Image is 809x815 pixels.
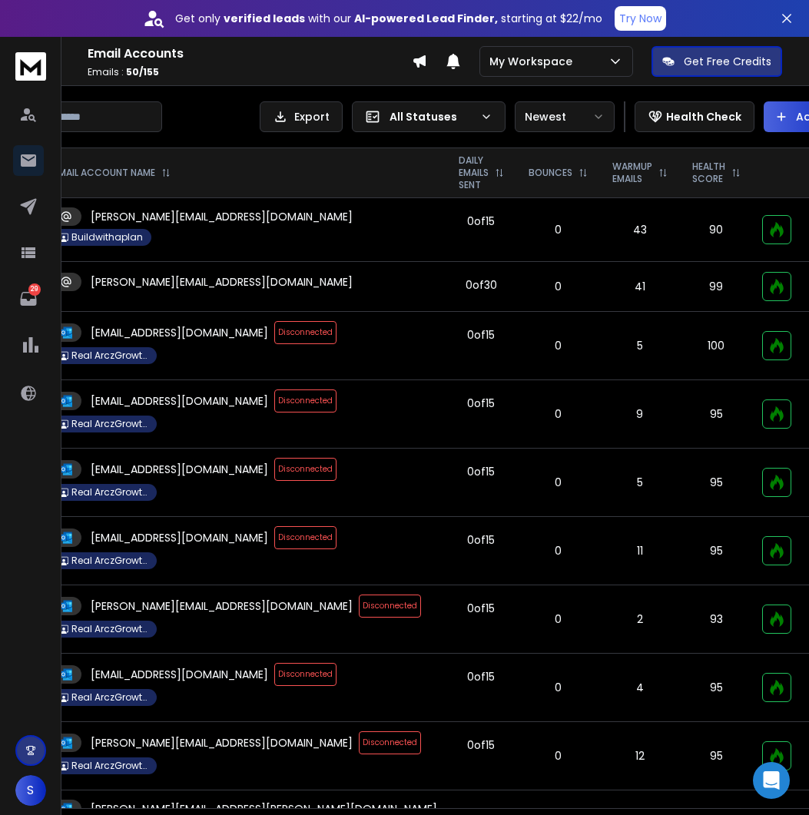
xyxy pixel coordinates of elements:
[71,760,148,772] p: Real ArczGrowth Campaign
[91,393,268,409] p: [EMAIL_ADDRESS][DOMAIN_NAME]
[680,380,753,449] td: 95
[666,109,741,124] p: Health Check
[600,312,680,380] td: 5
[680,585,753,654] td: 93
[91,530,268,545] p: [EMAIL_ADDRESS][DOMAIN_NAME]
[526,475,591,490] p: 0
[619,11,661,26] p: Try Now
[692,161,725,185] p: HEALTH SCORE
[526,222,591,237] p: 0
[489,54,579,69] p: My Workspace
[600,585,680,654] td: 2
[91,735,353,750] p: [PERSON_NAME][EMAIL_ADDRESS][DOMAIN_NAME]
[635,101,754,132] button: Health Check
[600,654,680,722] td: 4
[467,327,495,343] div: 0 of 15
[600,517,680,585] td: 11
[260,101,343,132] button: Export
[467,396,495,411] div: 0 of 15
[600,449,680,517] td: 5
[88,45,412,63] h1: Email Accounts
[354,11,498,26] strong: AI-powered Lead Finder,
[359,731,421,754] span: Disconnected
[15,775,46,806] button: S
[71,418,148,430] p: Real ArczGrowth Campaign
[274,458,337,481] span: Disconnected
[600,722,680,790] td: 12
[91,274,353,290] p: [PERSON_NAME][EMAIL_ADDRESS][DOMAIN_NAME]
[680,449,753,517] td: 95
[15,52,46,81] img: logo
[390,109,474,124] p: All Statuses
[91,462,268,477] p: [EMAIL_ADDRESS][DOMAIN_NAME]
[680,654,753,722] td: 95
[684,54,771,69] p: Get Free Credits
[175,11,602,26] p: Get only with our starting at $22/mo
[71,623,148,635] p: Real ArczGrowth Campaign
[680,198,753,262] td: 90
[91,325,268,340] p: [EMAIL_ADDRESS][DOMAIN_NAME]
[71,486,148,499] p: Real ArczGrowth Campaign
[467,669,495,684] div: 0 of 15
[615,6,666,31] button: Try Now
[71,691,148,704] p: Real ArczGrowth Campaign
[600,262,680,312] td: 41
[753,762,790,799] div: Open Intercom Messenger
[88,66,412,78] p: Emails :
[274,526,337,549] span: Disconnected
[652,46,782,77] button: Get Free Credits
[680,312,753,380] td: 100
[13,283,44,314] a: 29
[526,279,591,294] p: 0
[526,611,591,627] p: 0
[91,598,353,614] p: [PERSON_NAME][EMAIL_ADDRESS][DOMAIN_NAME]
[459,154,489,191] p: DAILY EMAILS SENT
[71,350,148,362] p: Real ArczGrowth Campaign
[526,406,591,422] p: 0
[54,167,171,179] div: EMAIL ACCOUNT NAME
[71,555,148,567] p: Real ArczGrowth Campaign
[126,65,159,78] span: 50 / 155
[467,601,495,616] div: 0 of 15
[91,667,268,682] p: [EMAIL_ADDRESS][DOMAIN_NAME]
[526,338,591,353] p: 0
[467,214,495,229] div: 0 of 15
[91,209,353,224] p: [PERSON_NAME][EMAIL_ADDRESS][DOMAIN_NAME]
[680,722,753,790] td: 95
[359,595,421,618] span: Disconnected
[600,198,680,262] td: 43
[526,748,591,764] p: 0
[71,231,143,244] p: Buildwithaplan
[274,321,337,344] span: Disconnected
[526,543,591,558] p: 0
[529,167,572,179] p: BOUNCES
[680,517,753,585] td: 95
[274,389,337,412] span: Disconnected
[515,101,615,132] button: Newest
[274,663,337,686] span: Disconnected
[467,532,495,548] div: 0 of 15
[600,380,680,449] td: 9
[467,737,495,753] div: 0 of 15
[466,277,497,293] div: 0 of 30
[612,161,652,185] p: WARMUP EMAILS
[28,283,41,296] p: 29
[526,680,591,695] p: 0
[680,262,753,312] td: 99
[224,11,305,26] strong: verified leads
[467,464,495,479] div: 0 of 15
